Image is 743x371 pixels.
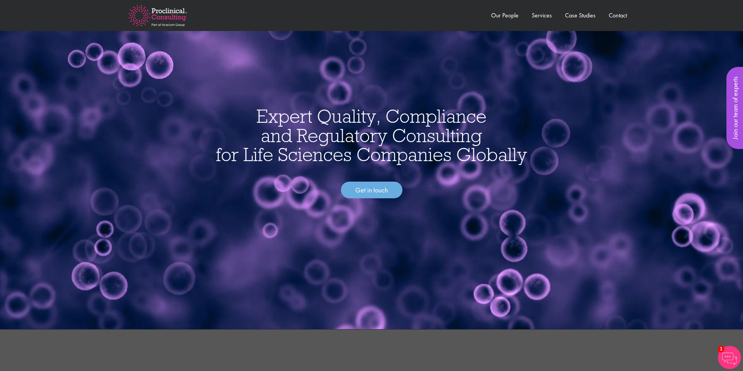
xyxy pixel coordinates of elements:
[341,182,402,199] a: Get in touch
[718,346,724,352] span: 1
[532,11,552,19] a: Services
[491,11,519,19] a: Our People
[609,11,627,19] a: Contact
[8,106,735,164] h1: Expert Quality, Compliance and Regulatory Consulting for Life Sciences Companies Globally
[718,346,741,369] img: Chatbot
[565,11,596,19] a: Case Studies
